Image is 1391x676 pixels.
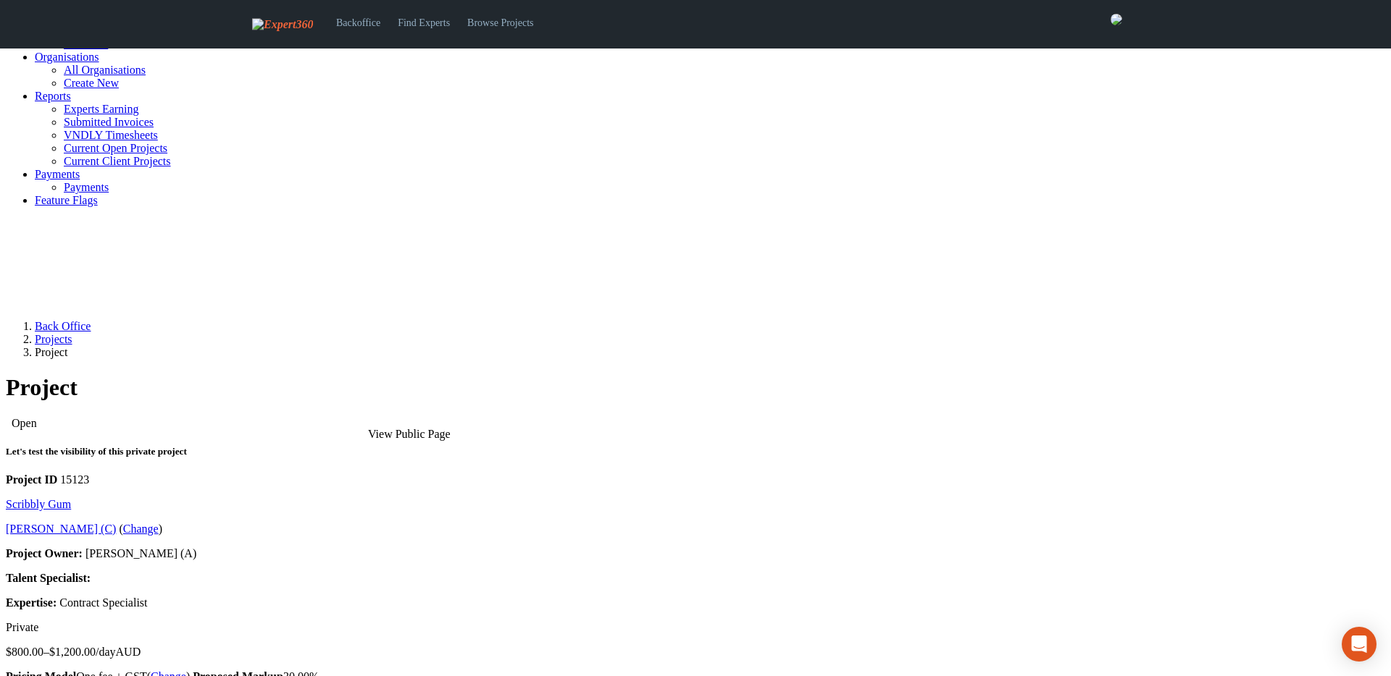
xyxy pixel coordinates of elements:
a: Payments [35,168,80,180]
p: $800.00–$1,200.00/day [6,646,1385,659]
span: Contract Specialist [59,596,147,609]
a: Current Open Projects [64,142,167,154]
h1: Project [6,374,1385,401]
a: Scribbly Gum [6,498,71,510]
a: Submitted Invoices [64,116,154,128]
span: [PERSON_NAME] (A) [85,547,196,559]
span: ( ) [119,523,162,535]
a: Experts Earning [64,103,139,115]
img: aacfd360-1189-4d2c-8c99-f915b2c139f3-normal.png [1111,14,1122,25]
img: Expert360 [252,18,313,31]
strong: Project Owner: [6,547,83,559]
span: Open [12,417,37,429]
strong: Expertise: [6,596,57,609]
span: 15123 [60,473,89,486]
a: VNDLY Timesheets [64,129,158,141]
strong: Project ID [6,473,57,486]
span: AUD [116,646,141,658]
a: All Organisations [64,64,146,76]
a: Reports [35,90,71,102]
strong: Talent Specialist: [6,572,91,584]
a: Feature Flags [35,194,98,206]
div: Open Intercom Messenger [1342,627,1377,662]
a: Organisations [35,51,99,63]
span: Private [6,621,38,633]
a: Change [123,523,159,535]
a: Current Client Projects [64,155,171,167]
a: [PERSON_NAME] (C) [6,523,116,535]
h5: Let's test the visibility of this private project [6,446,1385,457]
div: View Public Page [368,428,451,441]
li: Project [35,346,1385,359]
a: Create New [64,77,119,89]
a: Payments [64,181,109,193]
a: Projects [35,333,72,345]
a: Back Office [35,320,91,332]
